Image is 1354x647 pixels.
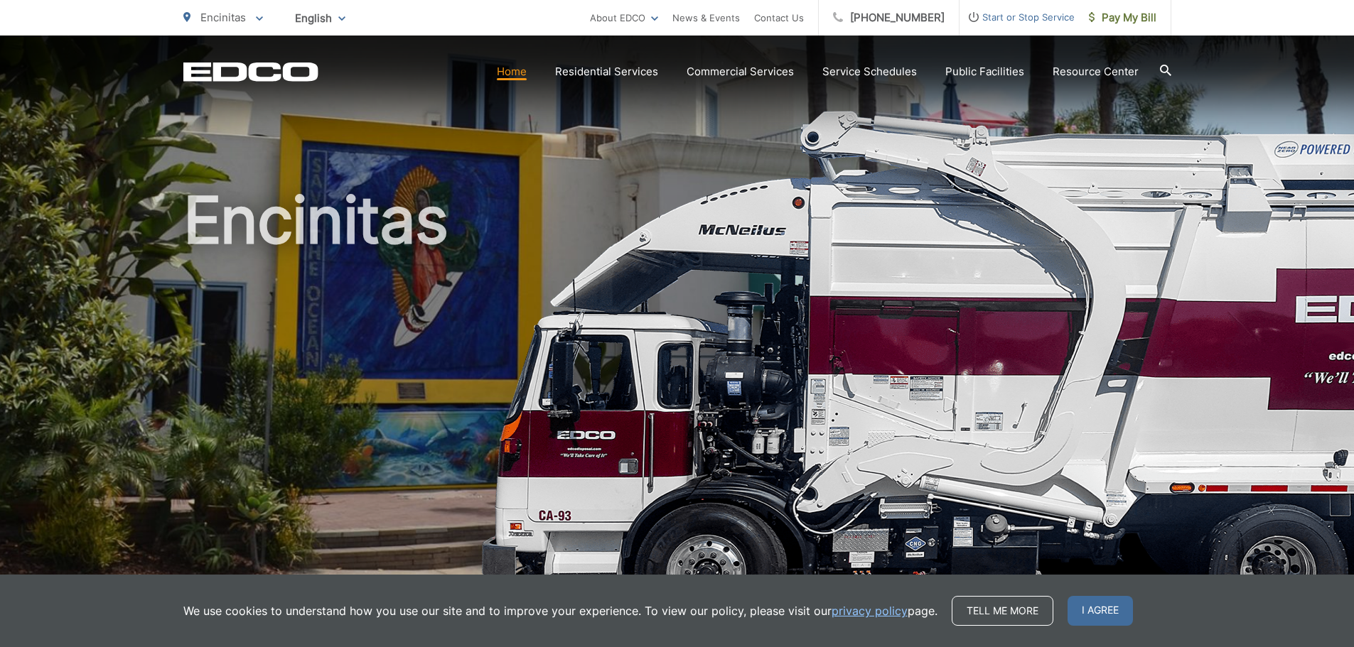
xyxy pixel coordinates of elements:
[183,602,937,619] p: We use cookies to understand how you use our site and to improve your experience. To view our pol...
[672,9,740,26] a: News & Events
[555,63,658,80] a: Residential Services
[1068,596,1133,626] span: I agree
[1089,9,1156,26] span: Pay My Bill
[945,63,1024,80] a: Public Facilities
[590,9,658,26] a: About EDCO
[754,9,804,26] a: Contact Us
[822,63,917,80] a: Service Schedules
[284,6,356,31] span: English
[1053,63,1139,80] a: Resource Center
[687,63,794,80] a: Commercial Services
[183,62,318,82] a: EDCD logo. Return to the homepage.
[832,602,908,619] a: privacy policy
[497,63,527,80] a: Home
[200,11,246,24] span: Encinitas
[183,185,1171,634] h1: Encinitas
[952,596,1053,626] a: Tell me more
